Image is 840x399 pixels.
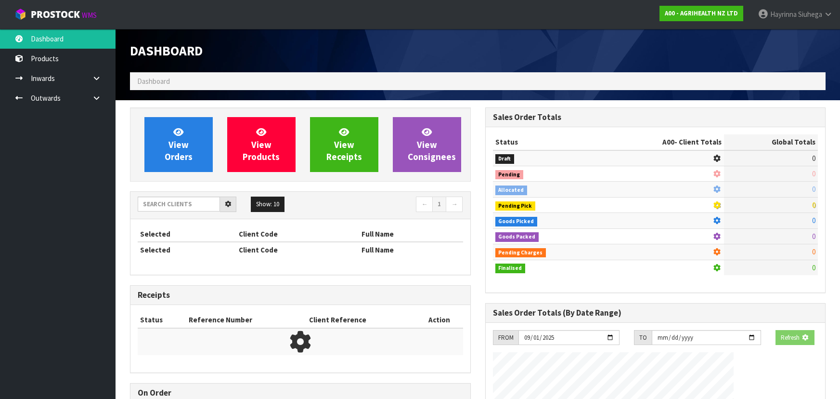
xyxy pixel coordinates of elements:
span: Draft [495,154,515,164]
span: Hayrinna [770,10,797,19]
span: 0 [812,185,815,194]
button: Show: 10 [251,197,284,212]
th: Selected [138,242,236,257]
span: Goods Packed [495,232,539,242]
span: View Orders [165,126,193,162]
a: A00 - AGRIHEALTH NZ LTD [659,6,743,21]
span: A00 [662,137,674,146]
a: ViewConsignees [393,117,461,172]
a: ViewReceipts [310,117,378,172]
th: Reference Number [186,312,307,328]
span: View Consignees [408,126,456,162]
h3: On Order [138,388,463,398]
span: Siuhega [798,10,822,19]
span: ProStock [31,8,80,21]
h3: Sales Order Totals [493,113,818,122]
span: Allocated [495,186,528,195]
span: Pending Pick [495,201,536,211]
span: 0 [812,169,815,178]
span: 0 [812,154,815,163]
th: Client Code [236,226,359,242]
th: Status [138,312,186,328]
button: Refresh [775,330,814,346]
h3: Sales Order Totals (By Date Range) [493,308,818,318]
nav: Page navigation [308,197,463,213]
span: Dashboard [137,77,170,86]
a: ViewOrders [144,117,213,172]
img: cube-alt.png [14,8,26,20]
input: Search clients [138,197,220,212]
span: Goods Picked [495,217,538,226]
span: 0 [812,216,815,225]
small: WMS [82,11,97,20]
span: 0 [812,232,815,241]
a: 1 [432,197,446,212]
th: Status [493,134,600,150]
span: Pending Charges [495,248,546,258]
span: Pending [495,170,524,180]
div: TO [634,330,652,346]
th: Action [416,312,463,328]
span: Dashboard [130,42,203,59]
a: → [446,197,463,212]
th: Client Reference [307,312,416,328]
span: 0 [812,200,815,210]
th: Full Name [359,226,463,242]
h3: Receipts [138,291,463,300]
span: 0 [812,247,815,256]
th: Client Code [236,242,359,257]
th: - Client Totals [600,134,724,150]
a: ← [416,197,433,212]
th: Full Name [359,242,463,257]
span: View Receipts [326,126,362,162]
th: Selected [138,226,236,242]
div: FROM [493,330,518,346]
th: Global Totals [724,134,818,150]
span: 0 [812,263,815,272]
a: ViewProducts [227,117,296,172]
span: Finalised [495,264,526,273]
span: View Products [243,126,280,162]
strong: A00 - AGRIHEALTH NZ LTD [665,9,738,17]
